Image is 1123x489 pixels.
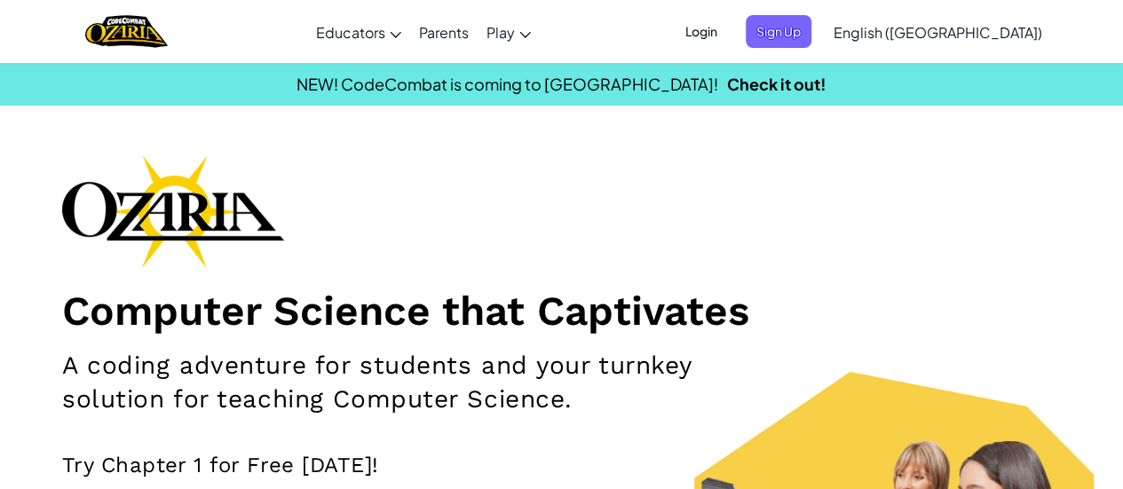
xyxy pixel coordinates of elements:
span: English ([GEOGRAPHIC_DATA]) [834,23,1042,42]
a: Educators [307,8,410,56]
span: Play [486,23,515,42]
a: Play [478,8,540,56]
span: Educators [316,23,385,42]
h1: Computer Science that Captivates [62,286,1061,335]
span: NEW! CodeCombat is coming to [GEOGRAPHIC_DATA]! [297,74,718,94]
button: Sign Up [746,15,811,48]
p: Try Chapter 1 for Free [DATE]! [62,452,1061,478]
a: Check it out! [727,74,826,94]
img: Ozaria branding logo [62,154,284,268]
a: Ozaria by CodeCombat logo [85,13,168,50]
a: English ([GEOGRAPHIC_DATA]) [825,8,1051,56]
button: Login [675,15,728,48]
h2: A coding adventure for students and your turnkey solution for teaching Computer Science. [62,349,732,416]
a: Parents [410,8,478,56]
img: Home [85,13,168,50]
